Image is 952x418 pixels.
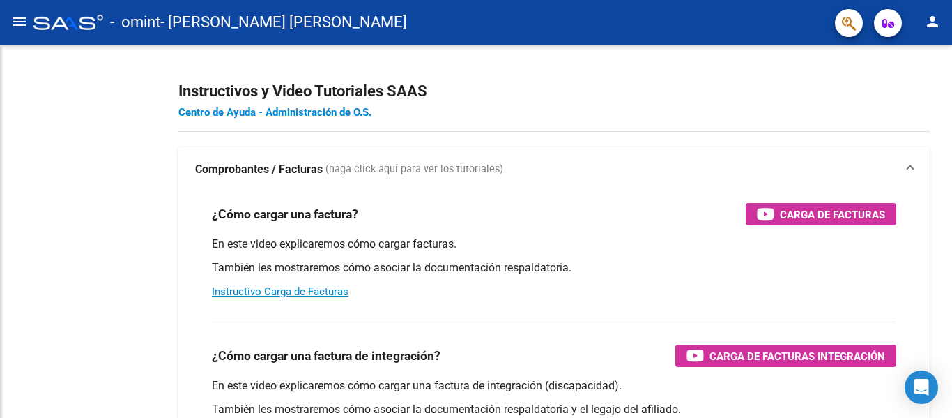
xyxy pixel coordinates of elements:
button: Carga de Facturas [746,203,896,225]
button: Carga de Facturas Integración [675,345,896,367]
p: En este video explicaremos cómo cargar una factura de integración (discapacidad). [212,378,896,394]
p: También les mostraremos cómo asociar la documentación respaldatoria y el legajo del afiliado. [212,402,896,417]
a: Centro de Ayuda - Administración de O.S. [178,106,371,119]
mat-expansion-panel-header: Comprobantes / Facturas (haga click aquí para ver los tutoriales) [178,147,930,192]
mat-icon: person [924,13,941,30]
span: - omint [110,7,160,38]
strong: Comprobantes / Facturas [195,162,323,177]
p: En este video explicaremos cómo cargar facturas. [212,237,896,252]
a: Instructivo Carga de Facturas [212,285,348,298]
span: Carga de Facturas Integración [709,348,885,365]
h2: Instructivos y Video Tutoriales SAAS [178,78,930,105]
h3: ¿Cómo cargar una factura? [212,204,358,224]
mat-icon: menu [11,13,28,30]
span: - [PERSON_NAME] [PERSON_NAME] [160,7,407,38]
div: Open Intercom Messenger [905,371,938,404]
h3: ¿Cómo cargar una factura de integración? [212,346,440,366]
span: Carga de Facturas [780,206,885,223]
span: (haga click aquí para ver los tutoriales) [325,162,503,177]
p: También les mostraremos cómo asociar la documentación respaldatoria. [212,260,896,276]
